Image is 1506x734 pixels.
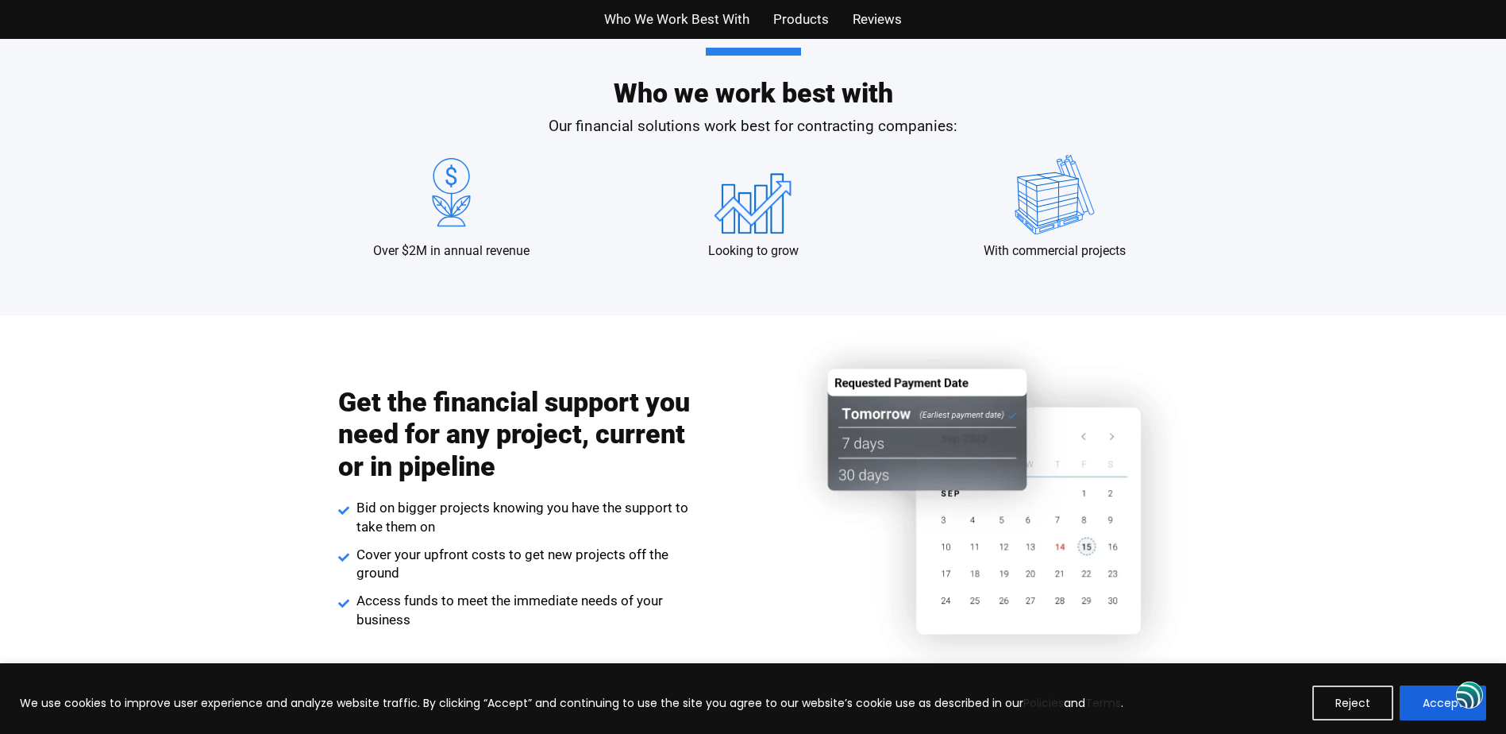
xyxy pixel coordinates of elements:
p: Our financial solutions work best for contracting companies: [301,115,1206,138]
p: We use cookies to improve user experience and analyze website traffic. By clicking “Accept” and c... [20,693,1123,713]
p: Over $2M in annual revenue [373,242,530,260]
span: Cover your upfront costs to get new projects off the ground [352,546,696,584]
span: Access funds to meet the immediate needs of your business [352,592,696,630]
span: Bid on bigger projects knowing you have the support to take them on [352,499,696,537]
p: Looking to grow [708,242,799,260]
h2: Get the financial support you need for any project, current or in pipeline [338,386,695,483]
a: Terms [1085,695,1121,711]
img: svg+xml;base64,PHN2ZyB3aWR0aD0iNDgiIGhlaWdodD0iNDgiIHZpZXdCb3g9IjAgMCA0OCA0OCIgZmlsbD0ibm9uZSIgeG... [1456,681,1483,710]
a: Reviews [853,8,902,31]
p: With commercial projects [984,242,1126,260]
a: Products [773,8,829,31]
h2: Who we work best with [301,48,1206,106]
a: Policies [1023,695,1064,711]
button: Reject [1312,686,1393,720]
a: Who We Work Best With [604,8,749,31]
button: Accept [1400,686,1486,720]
